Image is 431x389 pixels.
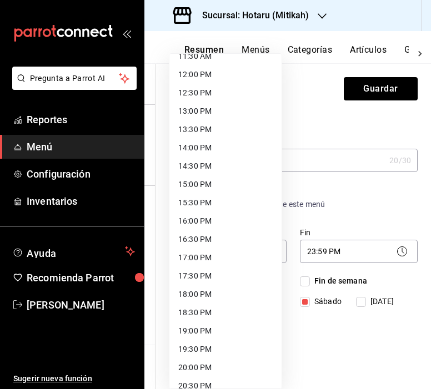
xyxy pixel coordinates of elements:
[169,139,282,157] li: 14:00 PM
[169,102,282,120] li: 13:00 PM
[169,157,282,175] li: 14:30 PM
[169,322,282,340] li: 19:00 PM
[169,249,282,267] li: 17:00 PM
[169,194,282,212] li: 15:30 PM
[169,358,282,377] li: 20:00 PM
[169,65,282,84] li: 12:00 PM
[169,230,282,249] li: 16:30 PM
[169,285,282,304] li: 18:00 PM
[169,120,282,139] li: 13:30 PM
[169,212,282,230] li: 16:00 PM
[169,267,282,285] li: 17:30 PM
[169,304,282,322] li: 18:30 PM
[169,175,282,194] li: 15:00 PM
[169,340,282,358] li: 19:30 PM
[169,47,282,65] li: 11:30 AM
[169,84,282,102] li: 12:30 PM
